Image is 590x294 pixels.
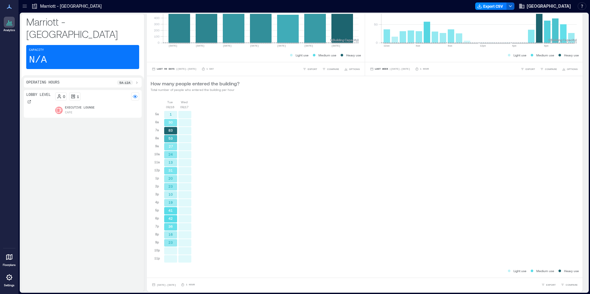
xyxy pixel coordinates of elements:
p: 1 Day [206,67,214,71]
a: Floorplans [1,250,18,269]
p: Light use [513,53,526,58]
span: COMPARE [545,67,557,71]
button: OPTIONS [343,66,361,72]
span: [GEOGRAPHIC_DATA] [527,3,571,9]
button: Export CSV [475,2,507,10]
text: 36 [168,224,173,228]
button: [GEOGRAPHIC_DATA] [517,1,573,11]
p: Medium use [318,53,336,58]
text: 23 [168,184,173,188]
button: EXPORT [519,66,536,72]
text: 31 [168,168,173,172]
text: 12am [384,44,389,47]
p: Wed [181,100,188,104]
p: 09/16 [166,104,174,109]
text: [DATE] [331,44,340,47]
text: 12pm [480,44,486,47]
p: 4p [155,200,159,205]
p: 7a [155,128,159,133]
p: Cafe [65,110,73,115]
button: COMPARE [321,66,340,72]
a: Analytics [2,15,17,34]
button: COMPARE [559,282,579,288]
text: 13 [168,160,173,164]
text: 4pm [512,44,517,47]
p: Analytics [3,28,15,32]
p: 1p [155,176,159,181]
p: Heavy use [564,53,579,58]
span: EXPORT [308,67,317,71]
p: 1 Hour [420,67,429,71]
span: COMPARE [327,67,339,71]
tspan: 300 [154,22,160,26]
p: Light use [513,268,526,273]
p: 10a [154,152,160,157]
p: 9p [155,240,159,245]
text: 4am [416,44,420,47]
p: 5a [155,112,159,116]
p: 10p [154,248,160,253]
tspan: 200 [154,28,160,32]
p: 1 [77,94,79,99]
p: Light use [296,53,309,58]
p: 2p [155,184,159,189]
text: 53 [168,136,173,140]
text: 10 [168,192,173,196]
text: [DATE] [223,44,232,47]
p: 5a - 12a [119,80,131,85]
p: Marriott - [GEOGRAPHIC_DATA] [26,15,139,40]
p: 11p [154,256,160,261]
span: [DATE] - [DATE] [157,284,176,286]
text: 83 [168,128,173,132]
span: OPTIONS [349,67,360,71]
text: 1 [170,112,172,116]
text: 41 [168,208,173,212]
button: EXPORT [540,282,557,288]
p: 11a [154,160,160,165]
text: 23 [168,240,173,244]
p: 0 [63,94,65,99]
button: COMPARE [539,66,558,72]
button: Last Week |[DATE]-[DATE] [369,66,411,72]
text: 42 [168,216,173,220]
span: EXPORT [526,67,535,71]
p: 8a [155,136,159,141]
tspan: 100 [154,35,160,38]
text: 30 [168,120,173,124]
p: Medium use [536,268,554,273]
p: 6a [155,120,159,125]
p: 8p [155,232,159,237]
p: Floorplans [3,263,16,267]
p: Settings [4,284,15,287]
p: Operating Hours [26,80,60,85]
p: N/A [29,54,47,66]
text: 19 [168,200,173,204]
p: Total number of people who entered the building per hour [151,87,239,92]
p: Heavy use [346,53,361,58]
span: EXPORT [546,283,556,287]
tspan: 0 [376,41,377,44]
text: 16 [168,232,173,236]
p: Heavy use [564,268,579,273]
text: 8am [448,44,452,47]
text: 27 [169,144,173,148]
button: Last 90 Days |[DATE]-[DATE] [151,66,198,72]
tspan: 50 [374,22,377,26]
p: Tue [167,100,173,104]
tspan: 400 [154,16,160,20]
p: Medium use [536,53,554,58]
p: Lobby Level [26,92,51,97]
text: [DATE] [250,44,259,47]
p: 3p [155,192,159,197]
text: 8pm [544,44,549,47]
button: [DATE]-[DATE] [151,282,177,288]
span: OPTIONS [567,67,578,71]
tspan: 0 [158,41,160,44]
p: Marriott - [GEOGRAPHIC_DATA] [40,3,102,9]
text: [DATE] [277,44,286,47]
text: 20 [168,176,173,180]
p: 7p [155,224,159,229]
a: Settings [2,270,17,289]
p: 1 Hour [186,283,195,287]
p: 9a [155,144,159,149]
